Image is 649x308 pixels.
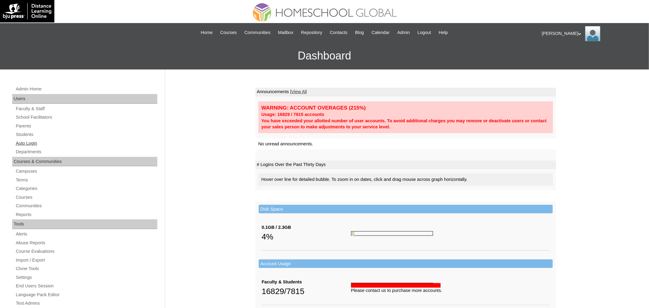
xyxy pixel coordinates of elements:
[261,104,550,111] div: WARNING: ACCOUNT OVERAGES (215%)
[418,29,431,36] span: Logout
[15,176,157,184] a: Terms
[15,122,157,130] a: Parents
[15,274,157,281] a: Settings
[542,26,643,41] div: [PERSON_NAME]
[278,29,294,36] span: Mailbox
[259,259,553,268] td: Account Usage
[217,29,240,36] a: Courses
[355,29,364,36] span: Blog
[275,29,297,36] a: Mailbox
[3,42,646,69] h3: Dashboard
[15,282,157,290] a: End Users Session
[15,105,157,113] a: Faculty & Staff
[262,279,351,285] div: Faculty & Students
[397,29,410,36] span: Admin
[298,29,325,36] a: Repository
[15,239,157,247] a: Abuse Reports
[15,230,157,238] a: Alerts
[291,89,307,94] a: View All
[352,29,367,36] a: Blog
[261,118,550,130] div: You have exceeded your allotted number of user accounts. To avoid additional charges you may remo...
[262,285,351,297] div: 16829/7815
[15,148,157,156] a: Departments
[15,202,157,210] a: Communities
[15,168,157,175] a: Campuses
[372,29,390,36] span: Calendar
[262,224,351,231] div: 0.1GB / 2.3GB
[255,88,556,96] td: Announcements |
[12,94,157,104] div: Users
[369,29,393,36] a: Calendar
[394,29,413,36] a: Admin
[15,300,157,307] a: Test Admins
[15,131,157,138] a: Students
[15,256,157,264] a: Import / Export
[436,29,451,36] a: Help
[15,265,157,272] a: Clone Tools
[15,248,157,255] a: Course Evaluations
[301,29,322,36] span: Repository
[15,211,157,218] a: Reports
[12,157,157,167] div: Courses & Communities
[439,29,448,36] span: Help
[261,112,324,117] strong: Usage: 16829 / 7815 accounts
[330,29,347,36] span: Contacts
[255,138,556,150] td: No unread announcements.
[262,231,351,243] div: 4%
[327,29,350,36] a: Contacts
[351,287,550,294] div: Please contact us to purchase more accounts.
[201,29,213,36] span: Home
[244,29,271,36] span: Communities
[15,291,157,299] a: Language Pack Editor
[15,113,157,121] a: School Facilitators
[15,185,157,192] a: Categories
[415,29,434,36] a: Logout
[15,194,157,201] a: Courses
[258,173,553,186] div: Hover over line for detailed bubble. To zoom in on dates, click and drag mouse across graph horiz...
[220,29,237,36] span: Courses
[15,140,157,147] a: Auto Login
[259,205,553,214] td: Disk Space
[198,29,216,36] a: Home
[585,26,600,41] img: Ariane Ebuen
[241,29,274,36] a: Communities
[15,85,157,93] a: Admin Home
[3,3,51,19] img: logo-white.png
[12,219,157,229] div: Tools
[255,161,556,169] td: # Logins Over the Past Thirty Days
